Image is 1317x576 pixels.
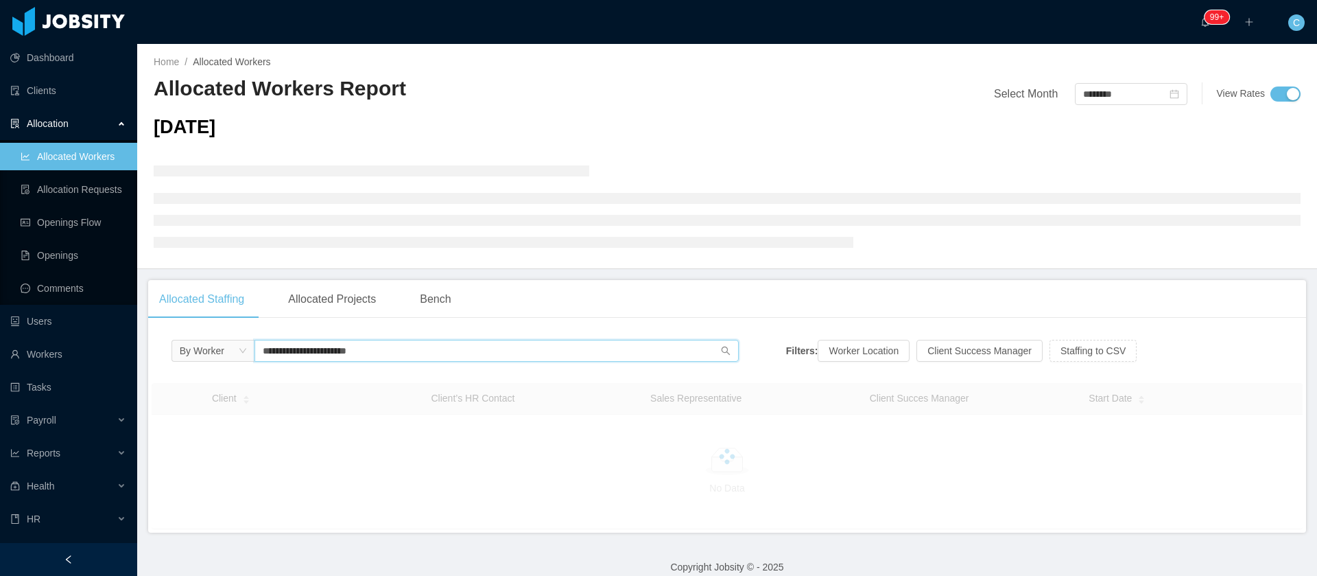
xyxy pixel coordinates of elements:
[409,280,462,319] div: Bench
[21,275,126,302] a: icon: messageComments
[10,481,20,491] i: icon: medicine-box
[10,341,126,368] a: icon: userWorkers
[27,514,40,525] span: HR
[154,116,215,137] span: [DATE]
[818,340,910,362] button: Worker Location
[916,340,1043,362] button: Client Success Manager
[1205,10,1229,24] sup: 214
[1293,14,1300,31] span: C
[27,415,56,426] span: Payroll
[10,119,20,128] i: icon: solution
[27,448,60,459] span: Reports
[180,341,224,361] div: By Worker
[21,143,126,170] a: icon: line-chartAllocated Workers
[27,481,54,492] span: Health
[786,345,818,356] strong: Filters:
[1244,17,1254,27] i: icon: plus
[10,448,20,458] i: icon: line-chart
[1216,88,1265,99] span: View Rates
[1049,340,1137,362] button: Staffing to CSV
[721,346,731,356] i: icon: search
[193,56,270,67] span: Allocated Workers
[148,280,255,319] div: Allocated Staffing
[10,44,126,71] a: icon: pie-chartDashboard
[21,242,126,269] a: icon: file-textOpenings
[27,118,69,129] span: Allocation
[1200,17,1210,27] i: icon: bell
[10,514,20,524] i: icon: book
[154,75,727,103] h2: Allocated Workers Report
[10,77,126,104] a: icon: auditClients
[10,415,20,425] i: icon: file-protect
[1170,89,1179,99] i: icon: calendar
[154,56,179,67] a: Home
[10,308,126,335] a: icon: robotUsers
[277,280,387,319] div: Allocated Projects
[239,347,247,356] i: icon: down
[185,56,187,67] span: /
[994,88,1058,100] span: Select Month
[21,176,126,203] a: icon: file-doneAllocation Requests
[10,373,126,401] a: icon: profileTasks
[21,209,126,236] a: icon: idcardOpenings Flow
